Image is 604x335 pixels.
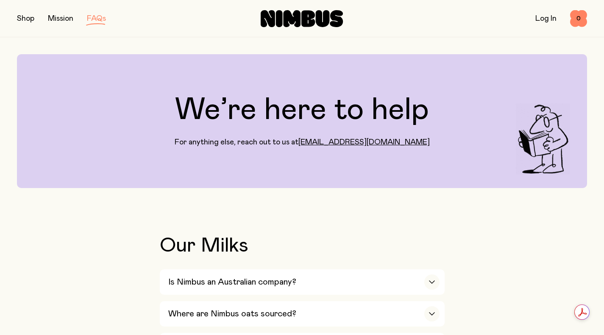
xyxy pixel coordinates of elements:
[160,235,445,256] h2: Our Milks
[175,137,430,147] p: For anything else, reach out to us at
[168,309,296,319] h3: Where are Nimbus oats sourced?
[87,15,106,22] a: FAQs
[298,138,430,146] a: [EMAIL_ADDRESS][DOMAIN_NAME]
[535,15,557,22] a: Log In
[175,95,429,125] h1: We’re here to help
[570,10,587,27] button: 0
[168,277,296,287] h3: Is Nimbus an Australian company?
[48,15,73,22] a: Mission
[160,269,445,295] button: Is Nimbus an Australian company?
[160,301,445,327] button: Where are Nimbus oats sourced?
